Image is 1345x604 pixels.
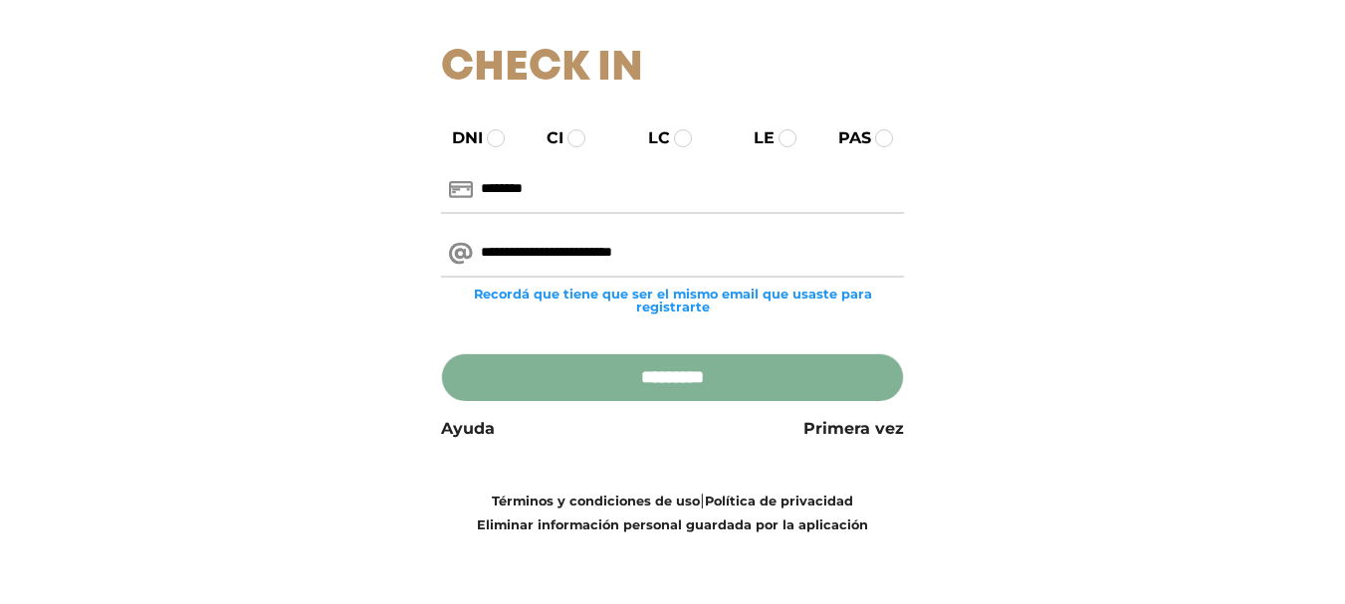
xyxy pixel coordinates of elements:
label: DNI [434,126,483,150]
div: | [426,489,919,536]
label: LE [736,126,775,150]
label: CI [529,126,563,150]
h1: Check In [441,44,904,94]
label: PAS [820,126,871,150]
a: Ayuda [441,417,495,441]
a: Política de privacidad [705,494,853,508]
a: Eliminar información personal guardada por la aplicación [477,517,868,532]
label: LC [630,126,670,150]
a: Primera vez [803,417,904,441]
small: Recordá que tiene que ser el mismo email que usaste para registrarte [441,288,904,313]
a: Términos y condiciones de uso [492,494,700,508]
